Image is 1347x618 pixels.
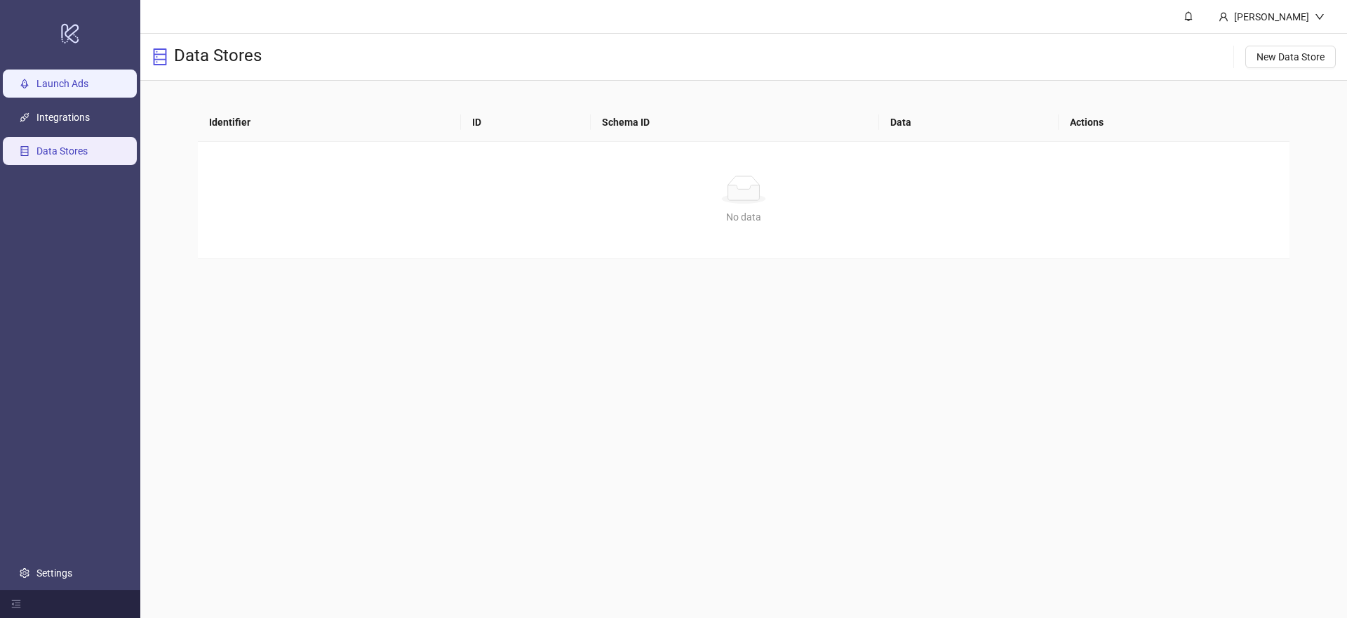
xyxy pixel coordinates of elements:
span: New Data Store [1256,51,1325,63]
th: ID [461,103,591,142]
a: Settings [36,567,72,579]
span: menu-fold [11,599,21,609]
th: Schema ID [591,103,880,142]
a: Data Stores [36,145,88,157]
button: New Data Store [1245,46,1336,68]
th: Identifier [198,103,461,142]
a: Integrations [36,112,90,123]
span: down [1315,12,1325,22]
th: Actions [1059,103,1289,142]
div: No data [215,209,1273,225]
span: database [152,48,168,65]
div: [PERSON_NAME] [1228,9,1315,25]
a: Launch Ads [36,78,88,89]
span: user [1219,12,1228,22]
h3: Data Stores [174,45,262,69]
span: bell [1184,11,1193,21]
th: Data [879,103,1058,142]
